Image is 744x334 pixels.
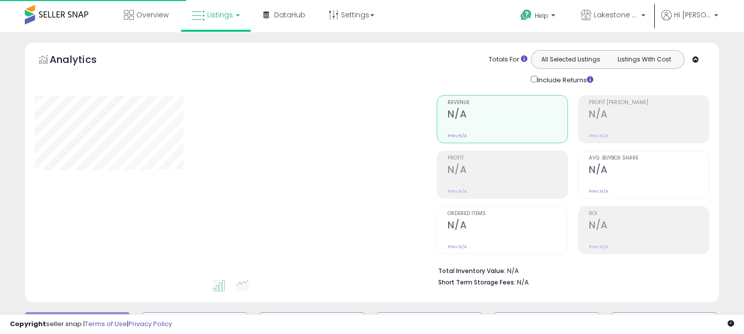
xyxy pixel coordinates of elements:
span: Avg. Buybox Share [589,156,709,161]
i: Get Help [520,9,532,21]
h2: N/A [448,220,568,233]
span: Lakestone Enterprises [594,10,638,20]
div: Totals For [489,55,527,64]
button: All Selected Listings [534,53,608,66]
h2: N/A [448,164,568,177]
span: Help [535,11,548,20]
small: Prev: N/A [589,244,608,250]
b: Total Inventory Value: [438,267,506,275]
button: Repricing Off [260,312,365,332]
span: Profit [PERSON_NAME] [589,100,709,106]
span: ROI [589,211,709,217]
div: Include Returns [523,74,605,85]
a: Privacy Policy [128,319,172,329]
button: Listings without Cost [612,312,717,332]
h5: Analytics [50,53,116,69]
span: Ordered Items [448,211,568,217]
li: N/A [438,264,702,276]
button: Non Competitive [494,312,599,332]
h2: N/A [589,220,709,233]
small: Prev: N/A [448,188,467,194]
small: Prev: N/A [589,133,608,139]
button: Default [25,312,130,332]
button: Repricing On [142,312,247,332]
a: Hi [PERSON_NAME] [661,10,718,32]
a: Terms of Use [85,319,127,329]
span: N/A [517,278,529,287]
span: Profit [448,156,568,161]
small: Prev: N/A [448,244,467,250]
strong: Copyright [10,319,46,329]
span: Revenue [448,100,568,106]
span: Listings [207,10,233,20]
b: Short Term Storage Fees: [438,278,515,286]
button: Listings without Min/Max [377,312,482,332]
span: DataHub [274,10,305,20]
h2: N/A [448,109,568,122]
a: Help [513,1,565,32]
span: Hi [PERSON_NAME] [674,10,711,20]
span: Overview [136,10,169,20]
small: Prev: N/A [589,188,608,194]
h2: N/A [589,109,709,122]
small: Prev: N/A [448,133,467,139]
button: Listings With Cost [607,53,681,66]
div: seller snap | | [10,320,172,329]
h2: N/A [589,164,709,177]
